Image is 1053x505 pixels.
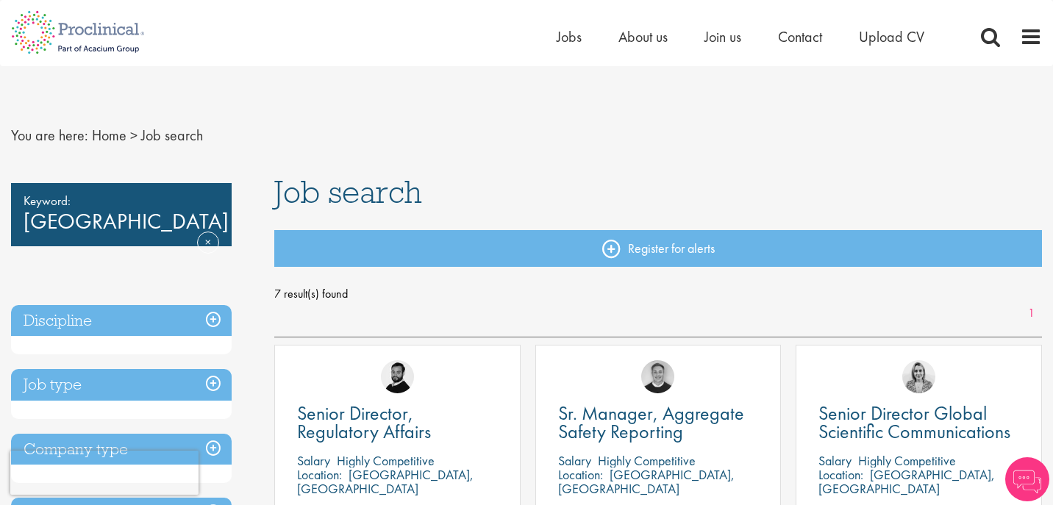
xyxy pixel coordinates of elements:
span: Location: [297,466,342,483]
div: [GEOGRAPHIC_DATA] [11,183,232,246]
h3: Company type [11,434,232,465]
p: Highly Competitive [598,452,696,469]
a: Sr. Manager, Aggregate Safety Reporting [558,404,759,441]
img: Bo Forsen [641,360,674,393]
p: Highly Competitive [337,452,435,469]
span: Job search [274,172,422,212]
p: [GEOGRAPHIC_DATA], [GEOGRAPHIC_DATA] [297,466,474,497]
a: Join us [704,27,741,46]
span: Senior Director Global Scientific Communications [818,401,1010,444]
span: Salary [297,452,330,469]
span: Location: [558,466,603,483]
span: Salary [558,452,591,469]
a: Upload CV [859,27,924,46]
img: Chatbot [1005,457,1049,501]
span: Sr. Manager, Aggregate Safety Reporting [558,401,744,444]
p: [GEOGRAPHIC_DATA], [GEOGRAPHIC_DATA] [818,466,995,497]
a: Senior Director Global Scientific Communications [818,404,1019,441]
span: Keyword: [24,190,219,211]
span: You are here: [11,126,88,145]
a: Jobs [557,27,582,46]
span: > [130,126,138,145]
h3: Job type [11,369,232,401]
img: Merna Hermiz [902,360,935,393]
img: Nick Walker [381,360,414,393]
a: breadcrumb link [92,126,126,145]
span: Location: [818,466,863,483]
span: Senior Director, Regulatory Affairs [297,401,431,444]
span: Salary [818,452,852,469]
h3: Discipline [11,305,232,337]
a: Senior Director, Regulatory Affairs [297,404,498,441]
span: 7 result(s) found [274,283,1042,305]
p: [GEOGRAPHIC_DATA], [GEOGRAPHIC_DATA] [558,466,735,497]
span: Job search [141,126,203,145]
iframe: reCAPTCHA [10,451,199,495]
a: Register for alerts [274,230,1042,267]
a: 1 [1021,305,1042,322]
a: Contact [778,27,822,46]
a: Remove [197,232,219,274]
p: Highly Competitive [858,452,956,469]
a: About us [618,27,668,46]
